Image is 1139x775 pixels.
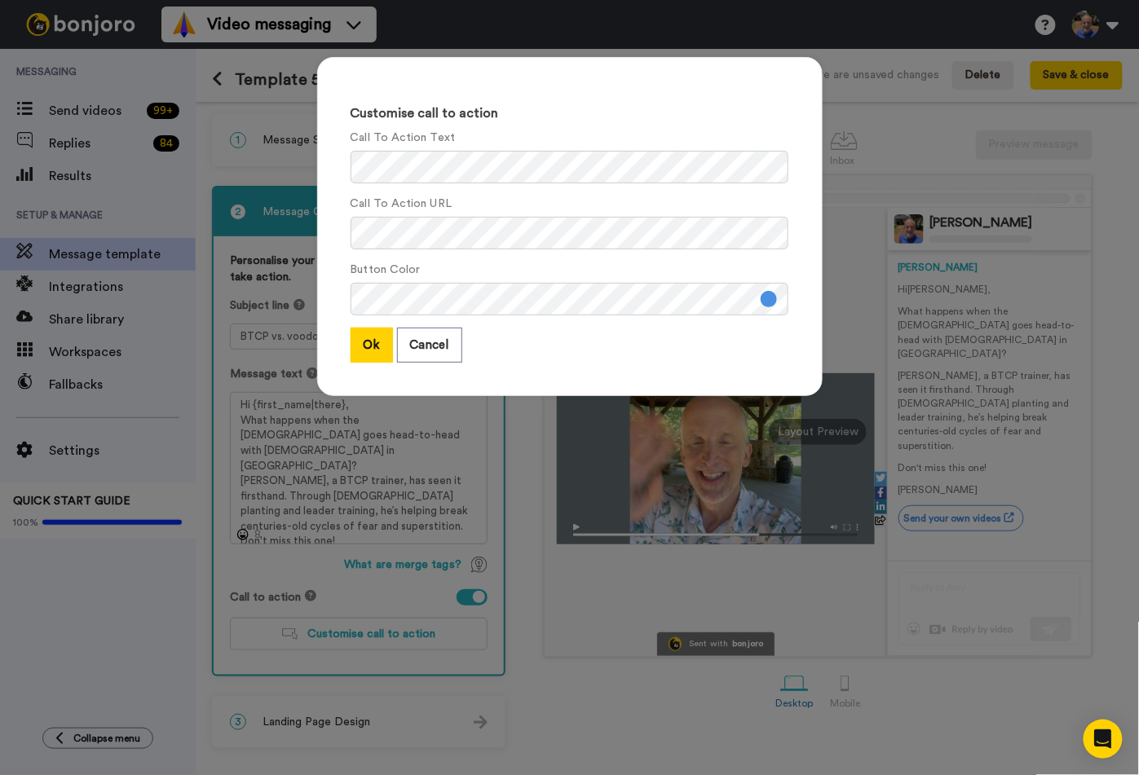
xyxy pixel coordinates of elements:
label: Call To Action Text [351,130,456,147]
h3: Customise call to action [351,107,789,121]
button: Cancel [397,328,462,363]
label: Button Color [351,262,421,279]
label: Call To Action URL [351,196,452,213]
button: Ok [351,328,393,363]
div: Open Intercom Messenger [1084,720,1123,759]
